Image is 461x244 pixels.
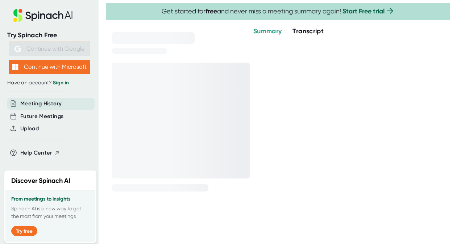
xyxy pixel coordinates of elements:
[162,7,395,16] span: Get started for and never miss a meeting summary again!
[342,7,385,15] a: Start Free trial
[11,176,70,186] h2: Discover Spinach AI
[20,100,62,108] button: Meeting History
[436,219,454,237] iframe: Intercom live chat
[7,31,91,39] div: Try Spinach Free
[11,205,90,220] p: Spinach AI is a new way to get the most from your meetings
[11,196,90,202] h3: From meetings to insights
[20,125,39,133] button: Upload
[205,7,217,15] b: free
[14,46,21,52] img: Aehbyd4JwY73AAAAAElFTkSuQmCC
[253,27,282,35] span: Summary
[253,26,282,36] button: Summary
[20,149,60,157] button: Help Center
[53,80,69,86] a: Sign in
[9,60,90,74] button: Continue with Microsoft
[292,26,324,36] button: Transcript
[20,112,63,121] button: Future Meetings
[11,226,37,236] button: Try free
[292,27,324,35] span: Transcript
[9,42,90,56] button: Continue with Google
[20,149,52,157] span: Help Center
[7,80,91,86] div: Have an account?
